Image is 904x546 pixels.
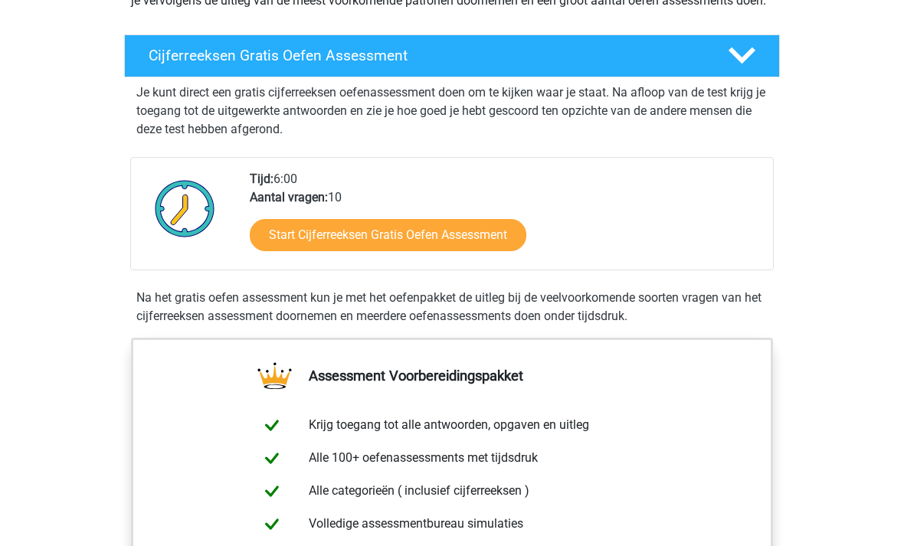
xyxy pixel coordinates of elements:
[250,172,273,187] b: Tijd:
[118,35,786,78] a: Cijferreeksen Gratis Oefen Assessment
[146,171,224,247] img: Klok
[149,47,703,65] h4: Cijferreeksen Gratis Oefen Assessment
[250,191,328,205] b: Aantal vragen:
[136,84,768,139] p: Je kunt direct een gratis cijferreeksen oefenassessment doen om te kijken waar je staat. Na afloo...
[250,220,526,252] a: Start Cijferreeksen Gratis Oefen Assessment
[238,171,772,270] div: 6:00 10
[130,289,774,326] div: Na het gratis oefen assessment kun je met het oefenpakket de uitleg bij de veelvoorkomende soorte...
